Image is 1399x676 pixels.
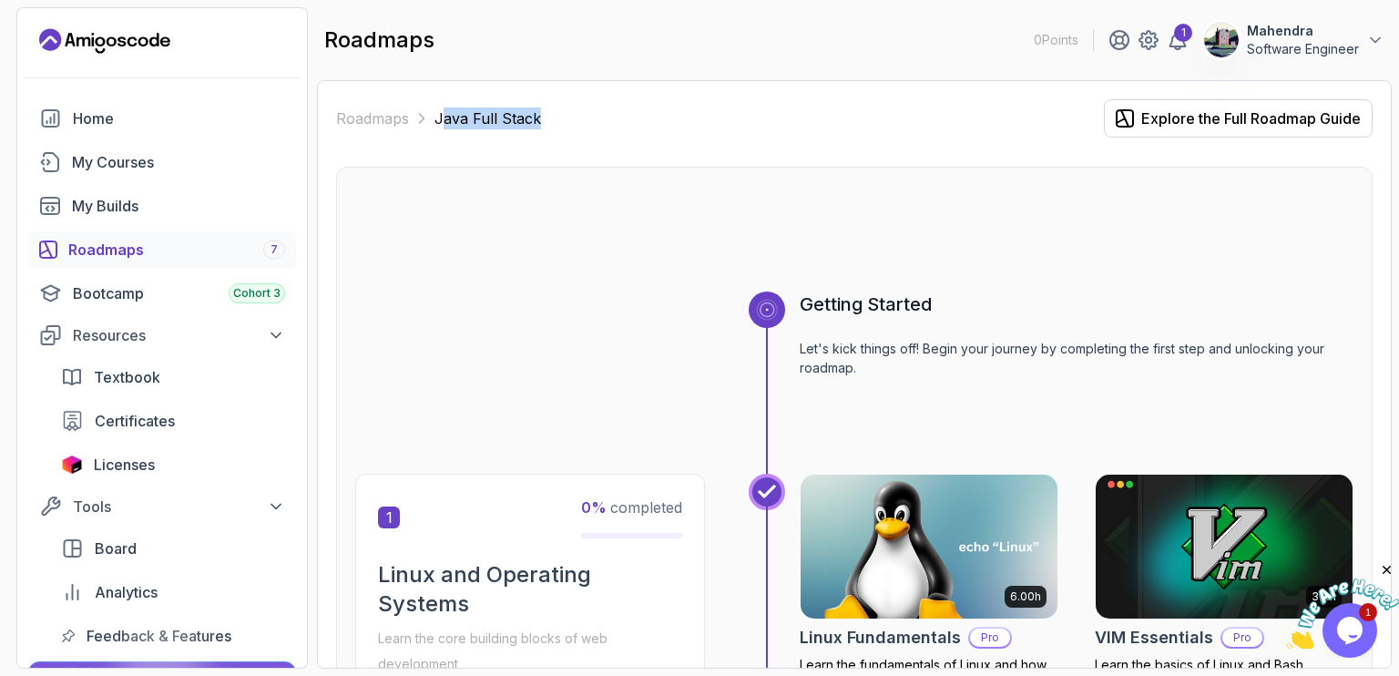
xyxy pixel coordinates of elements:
[378,507,400,528] span: 1
[233,286,281,301] span: Cohort 3
[72,151,285,173] div: My Courses
[1203,22,1384,58] button: user profile imageMahendraSoftware Engineer
[1204,23,1239,57] img: user profile image
[87,625,231,647] span: Feedback & Features
[28,319,296,352] button: Resources
[95,581,158,603] span: Analytics
[800,625,961,650] h2: Linux Fundamentals
[581,498,682,517] span: completed
[434,108,541,129] p: Java Full Stack
[336,108,409,129] a: Roadmaps
[1104,99,1373,138] button: Explore the Full Roadmap Guide
[378,560,682,619] h2: Linux and Operating Systems
[28,275,296,312] a: bootcamp
[1286,562,1399,649] iframe: chat widget
[1167,29,1189,51] a: 1
[581,498,607,517] span: 0 %
[1010,589,1041,604] p: 6.00h
[970,629,1010,647] p: Pro
[95,410,175,432] span: Certificates
[324,26,434,55] h2: roadmaps
[50,359,296,395] a: textbook
[28,231,296,268] a: roadmaps
[94,454,155,476] span: Licenses
[73,496,285,517] div: Tools
[50,446,296,483] a: licenses
[50,574,296,610] a: analytics
[1095,474,1353,674] a: VIM Essentials card39mVIM EssentialsProLearn the basics of Linux and Bash.
[94,366,160,388] span: Textbook
[95,538,137,559] span: Board
[72,195,285,217] div: My Builds
[1095,656,1353,674] p: Learn the basics of Linux and Bash.
[1247,22,1359,40] p: Mahendra
[1034,31,1078,49] p: 0 Points
[1096,475,1353,619] img: VIM Essentials card
[50,618,296,654] a: feedback
[801,475,1057,619] img: Linux Fundamentals card
[73,282,285,304] div: Bootcamp
[28,490,296,523] button: Tools
[1141,108,1361,129] div: Explore the Full Roadmap Guide
[73,324,285,346] div: Resources
[61,456,83,474] img: jetbrains icon
[1247,40,1359,58] p: Software Engineer
[28,188,296,224] a: builds
[28,100,296,137] a: home
[800,339,1353,377] p: Let's kick things off! Begin your journey by completing the first step and unlocking your roadmap.
[50,403,296,439] a: certificates
[1222,629,1262,647] p: Pro
[1095,625,1213,650] h2: VIM Essentials
[73,108,285,129] div: Home
[68,239,285,261] div: Roadmaps
[28,144,296,180] a: courses
[271,242,278,257] span: 7
[1174,24,1192,42] div: 1
[39,26,170,56] a: Landing page
[800,292,1353,317] h3: Getting Started
[50,530,296,567] a: board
